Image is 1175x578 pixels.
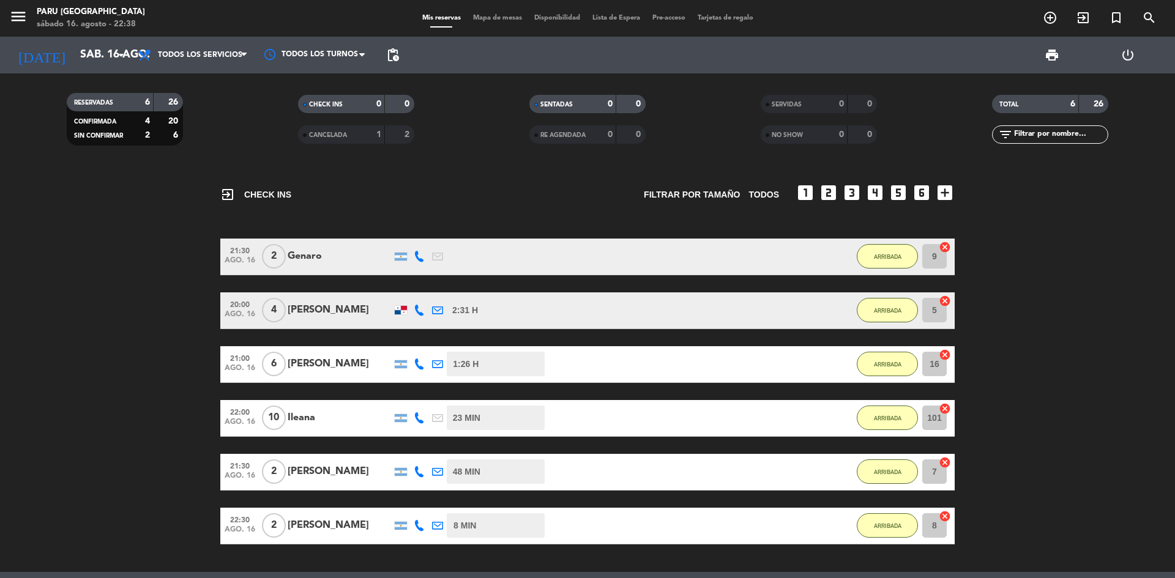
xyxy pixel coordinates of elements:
span: ARRIBADA [874,307,901,314]
strong: 0 [867,130,875,139]
i: exit_to_app [1076,10,1091,25]
strong: 6 [145,98,150,106]
i: cancel [939,456,951,469]
button: ARRIBADA [857,298,918,322]
i: [DATE] [9,42,74,69]
i: looks_two [819,183,838,202]
span: RE AGENDADA [540,132,586,138]
div: Ileana [288,410,392,426]
span: NO SHOW [772,132,803,138]
span: RESERVADAS [74,100,113,106]
span: 2 [262,459,286,484]
span: Mis reservas [416,15,467,21]
strong: 1 [376,130,381,139]
strong: 26 [1094,100,1106,108]
span: print [1045,48,1059,62]
span: 23 MIN [453,411,480,425]
span: ARRIBADA [874,522,901,529]
button: menu [9,7,28,30]
span: CONFIRMADA [74,119,116,125]
button: ARRIBADA [857,244,918,269]
button: ARRIBADA [857,352,918,376]
span: ARRIBADA [874,361,901,368]
span: ago. 16 [225,310,255,324]
i: looks_4 [865,183,885,202]
i: add_box [935,183,955,202]
span: CANCELADA [309,132,347,138]
span: SIN CONFIRMAR [74,133,123,139]
i: cancel [939,295,951,307]
i: cancel [939,241,951,253]
i: turned_in_not [1109,10,1124,25]
i: cancel [939,349,951,361]
strong: 0 [608,130,613,139]
span: ago. 16 [225,525,255,539]
strong: 0 [867,100,875,108]
i: looks_3 [842,183,862,202]
strong: 26 [168,98,181,106]
div: [PERSON_NAME] [288,356,392,372]
span: 2:31 H [452,303,478,317]
span: 21:00 [225,350,255,365]
span: ago. 16 [225,418,255,432]
span: Mapa de mesas [467,15,528,21]
strong: 0 [636,100,643,108]
strong: 0 [839,100,844,108]
span: Pre-acceso [646,15,692,21]
span: ago. 16 [225,256,255,270]
strong: 2 [405,130,412,139]
i: looks_5 [889,183,908,202]
div: Paru [GEOGRAPHIC_DATA] [37,6,145,18]
span: 1:26 H [453,357,479,371]
strong: 0 [376,100,381,108]
span: TOTAL [999,102,1018,108]
span: SERVIDAS [772,102,802,108]
span: SENTADAS [540,102,573,108]
span: ARRIBADA [874,253,901,260]
input: Filtrar por nombre... [1013,128,1108,141]
span: 21:30 [225,243,255,257]
button: ARRIBADA [857,406,918,430]
span: ago. 16 [225,472,255,486]
strong: 0 [405,100,412,108]
div: sábado 16. agosto - 22:38 [37,18,145,31]
span: 4 [262,298,286,322]
strong: 6 [1070,100,1075,108]
i: looks_6 [912,183,931,202]
i: power_settings_new [1121,48,1135,62]
span: 48 MIN [453,465,480,479]
i: menu [9,7,28,26]
button: ARRIBADA [857,513,918,538]
span: ARRIBADA [874,469,901,475]
div: [PERSON_NAME] [288,517,392,533]
strong: 6 [173,131,181,139]
span: Tarjetas de regalo [692,15,759,21]
strong: 0 [608,100,613,108]
span: 22:30 [225,512,255,526]
button: ARRIBADA [857,459,918,484]
i: filter_list [998,127,1013,142]
i: arrow_drop_down [114,48,129,62]
i: add_circle_outline [1043,10,1057,25]
strong: 0 [636,130,643,139]
span: Todos los servicios [158,51,242,59]
span: Disponibilidad [528,15,586,21]
span: TODOS [748,188,779,202]
strong: 0 [839,130,844,139]
div: [PERSON_NAME] [288,464,392,480]
span: CHECK INS [309,102,343,108]
span: pending_actions [386,48,400,62]
i: search [1142,10,1157,25]
span: 21:30 [225,458,255,472]
span: 20:00 [225,297,255,311]
div: LOG OUT [1090,37,1166,73]
i: exit_to_app [220,187,235,202]
span: 2 [262,244,286,269]
span: ago. 16 [225,364,255,378]
span: Filtrar por tamaño [644,188,740,202]
span: 2 [262,513,286,538]
i: looks_one [796,183,815,202]
span: 10 [262,406,286,430]
span: Lista de Espera [586,15,646,21]
span: 8 MIN [453,519,476,533]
